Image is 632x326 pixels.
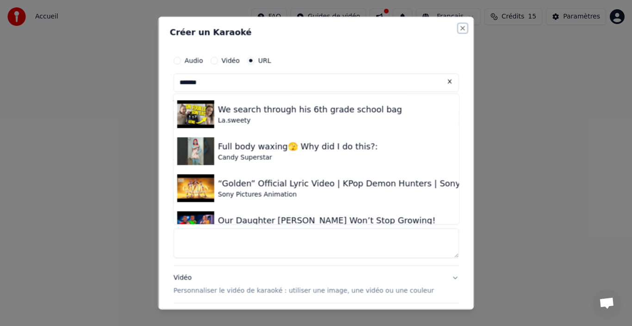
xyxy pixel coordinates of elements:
h2: Créer un Karaoké [170,28,463,36]
label: Vidéo [221,57,239,63]
div: Our Daughter [PERSON_NAME] Won’t Stop Growing! [218,214,435,227]
img: Full body waxing🫣 Why did I do this?: [177,137,214,165]
div: La.sweety [218,116,402,125]
div: Full body waxing🫣 Why did I do this?: [218,140,378,153]
img: We search through his 6th grade school bag [177,100,214,128]
div: We search through his 6th grade school bag [218,103,402,116]
label: URL [258,57,271,63]
label: Audio [185,57,203,63]
img: “Golden” Official Lyric Video | KPop Demon Hunters | Sony Animation [177,174,214,202]
img: Our Daughter Londyn Won’t Stop Growing! [177,211,214,239]
div: Candy Superstar [218,153,378,162]
p: Personnaliser le vidéo de karaoké : utiliser une image, une vidéo ou une couleur [173,286,434,295]
div: “Golden” Official Lyric Video | KPop Demon Hunters | Sony Animation [218,177,505,190]
button: VidéoPersonnaliser le vidéo de karaoké : utiliser une image, une vidéo ou une couleur [173,266,459,303]
div: Sony Pictures Animation [218,190,505,199]
div: Vidéo [173,273,434,295]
